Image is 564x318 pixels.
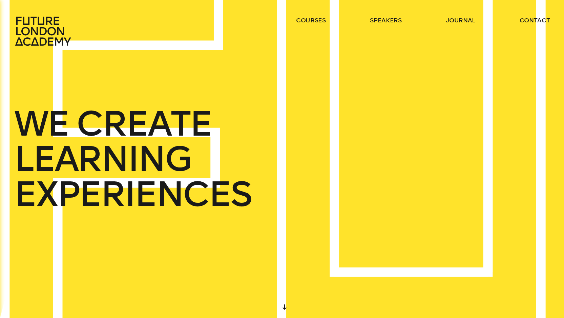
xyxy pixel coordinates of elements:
span: LEARNING [14,141,191,177]
a: courses [296,16,326,24]
a: journal [446,16,475,24]
a: contact [520,16,550,24]
a: speakers [370,16,401,24]
span: WE [14,106,69,141]
span: EXPERIENCES [14,177,251,212]
span: CREATE [76,106,211,141]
